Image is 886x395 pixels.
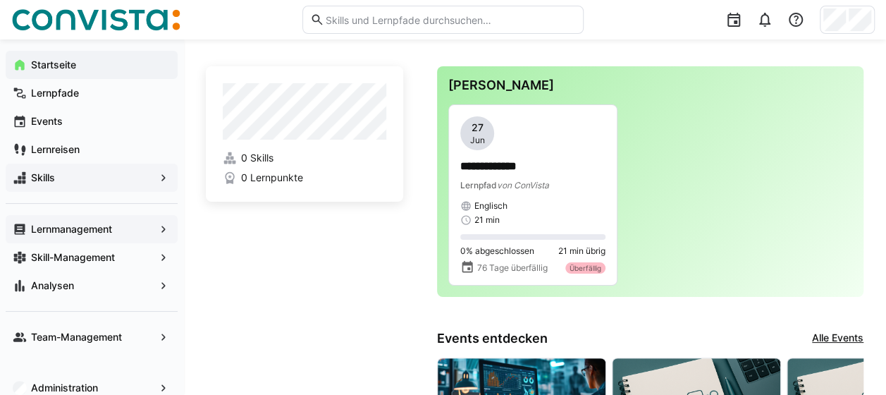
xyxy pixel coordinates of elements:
a: Alle Events [812,331,863,346]
div: Überfällig [565,262,605,274]
span: 21 min übrig [558,245,605,257]
span: 0 Skills [241,151,273,165]
span: Jun [470,135,485,146]
input: Skills und Lernpfade durchsuchen… [324,13,576,26]
span: 0% abgeschlossen [460,245,534,257]
span: von ConVista [497,180,549,190]
h3: [PERSON_NAME] [448,78,852,93]
span: 21 min [474,214,500,226]
a: 0 Skills [223,151,386,165]
span: 0 Lernpunkte [241,171,303,185]
span: Lernpfad [460,180,497,190]
span: 27 [472,121,484,135]
span: 76 Tage überfällig [477,262,548,274]
h3: Events entdecken [437,331,548,346]
span: Englisch [474,200,507,212]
